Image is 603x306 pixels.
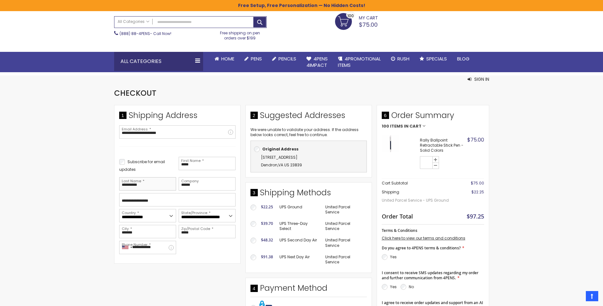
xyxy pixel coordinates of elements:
[278,55,296,62] span: Pencils
[261,237,273,243] span: $48.32
[322,218,367,234] td: United Parcel Service
[250,187,367,201] div: Shipping Methods
[386,52,415,66] a: Rush
[239,52,267,66] a: Pens
[382,135,399,152] img: Rally Ballpoint Retractable Stick Pen - Solid Colors-Dark Blue
[261,254,273,260] span: $91.38
[338,55,381,68] span: 4PROMOTIONAL ITEMS
[114,88,156,98] span: Checkout
[467,136,484,143] span: $75.00
[290,162,302,168] span: 23839
[261,204,273,210] span: $22.25
[468,76,489,82] button: Sign In
[114,52,203,71] div: All Categories
[382,189,399,195] span: Shipping
[382,245,461,251] span: Do you agree to 4PENS terms & conditions?
[221,55,234,62] span: Home
[390,284,397,289] label: Yes
[118,19,149,24] span: All Categories
[471,189,484,195] span: $22.25
[120,31,150,36] a: (888) 88-4PENS
[382,270,478,281] span: I consent to receive SMS updates regarding my order and further communication from 4PENS.
[250,283,367,297] div: Payment Method
[586,291,598,301] a: Top
[301,52,333,73] a: 4Pens4impact
[276,251,322,268] td: UPS Next Day Air
[347,13,354,19] span: 100
[306,55,328,68] span: 4Pens 4impact
[261,155,298,160] span: [STREET_ADDRESS]
[278,162,283,168] span: VA
[333,52,386,73] a: 4PROMOTIONALITEMS
[390,254,397,260] label: Yes
[390,124,421,129] span: Items in Cart
[467,212,484,220] span: $97.25
[119,159,165,172] span: Subscribe for email updates
[251,55,262,62] span: Pens
[276,234,322,251] td: UPS Second Day Air
[262,146,298,152] b: Original Address
[457,55,469,62] span: Blog
[213,28,267,41] div: Free shipping on pen orders over $199
[359,21,378,29] span: $75.00
[114,17,153,27] a: All Categories
[382,195,456,206] span: United Parcel Service - UPS Ground
[471,180,484,186] span: $75.00
[250,127,367,137] p: We were unable to validate your address. If the address below looks correct, feel free to continue.
[382,235,465,241] a: Click here to view our terms and conditions
[409,284,414,289] label: No
[382,228,417,233] span: Terms & Conditions
[452,52,475,66] a: Blog
[426,55,447,62] span: Specials
[382,178,456,188] th: Cart Subtotal
[284,162,289,168] span: US
[119,110,236,124] div: Shipping Address
[420,138,466,153] strong: Rally Ballpoint Retractable Stick Pen - Solid Colors
[120,31,171,36] span: - Call Now!
[276,218,322,234] td: UPS Three-Day Select
[382,110,484,124] span: Order Summary
[276,201,322,218] td: UPS Ground
[322,201,367,218] td: United Parcel Service
[382,212,413,220] strong: Order Total
[250,110,367,124] div: Suggested Addresses
[382,124,389,129] span: 100
[209,52,239,66] a: Home
[322,234,367,251] td: United Parcel Service
[415,52,452,66] a: Specials
[261,221,273,226] span: $39.70
[120,241,134,254] div: United States: +1
[397,55,409,62] span: Rush
[254,154,363,169] div: ,
[474,76,489,82] span: Sign In
[267,52,301,66] a: Pencils
[261,162,278,168] span: Dendron
[322,251,367,268] td: United Parcel Service
[335,13,378,29] a: $75.00 100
